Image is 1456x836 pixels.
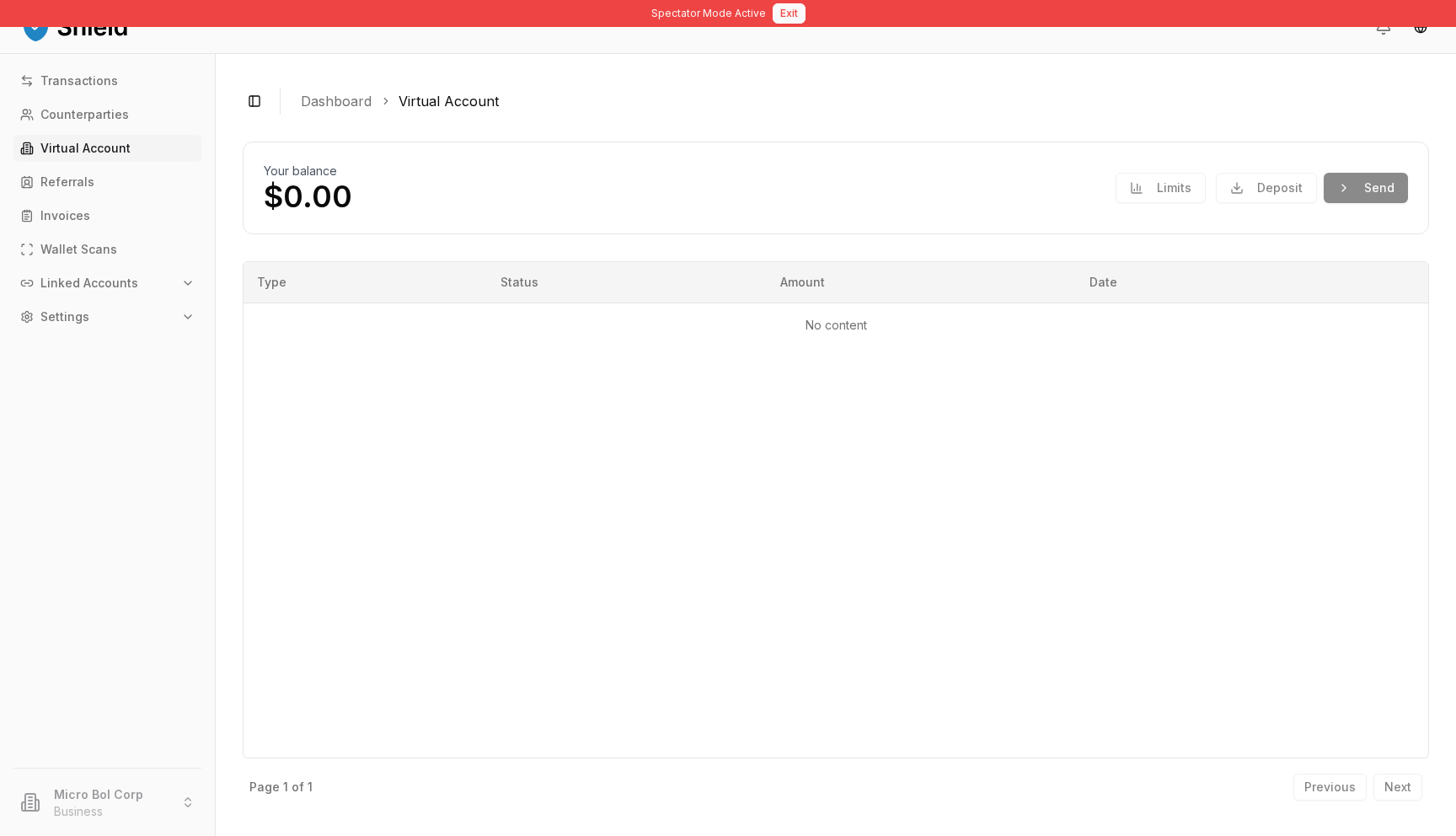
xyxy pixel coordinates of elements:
a: Virtual Account [13,135,201,162]
p: Referrals [40,176,94,188]
a: Virtual Account [399,91,499,111]
p: of [292,781,304,793]
p: Transactions [40,75,118,87]
a: Wallet Scans [13,236,201,263]
p: Settings [40,311,89,323]
p: Invoices [40,210,90,222]
button: Settings [13,303,201,330]
th: Date [1076,262,1312,303]
p: No content [257,317,1415,334]
p: Page [249,781,280,793]
a: Counterparties [13,101,201,128]
span: Spectator Mode Active [651,7,766,20]
a: Dashboard [301,91,372,111]
button: Linked Accounts [13,270,201,297]
th: Status [487,262,767,303]
p: Counterparties [40,109,129,121]
h2: Your balance [264,163,337,180]
nav: breadcrumb [301,91,1416,111]
p: Virtual Account [40,142,131,154]
p: Wallet Scans [40,244,117,255]
p: $0.00 [264,180,352,213]
a: Invoices [13,202,201,229]
p: Linked Accounts [40,277,138,289]
a: Transactions [13,67,201,94]
button: Exit [773,3,806,24]
th: Type [244,262,487,303]
p: 1 [308,781,313,793]
th: Amount [767,262,1076,303]
p: 1 [283,781,288,793]
a: Referrals [13,169,201,196]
